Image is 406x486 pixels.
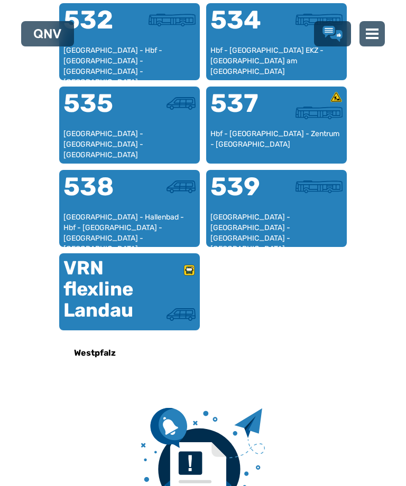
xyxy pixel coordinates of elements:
[296,180,343,193] img: Stadtbus
[210,174,276,212] div: 539
[70,345,120,361] h6: Westpfalz
[63,174,130,212] div: 538
[63,258,130,321] div: VRN flexline Landau
[34,25,61,42] a: QNV Logo
[34,29,61,39] img: QNV Logo
[210,91,276,129] div: 537
[63,45,196,77] div: [GEOGRAPHIC_DATA] - Hbf - [GEOGRAPHIC_DATA] - [GEOGRAPHIC_DATA] - [GEOGRAPHIC_DATA] - [GEOGRAPHIC...
[296,14,343,26] img: Stadtbus
[167,308,196,321] img: Kleinbus
[63,129,196,160] div: [GEOGRAPHIC_DATA] - [GEOGRAPHIC_DATA] - [GEOGRAPHIC_DATA]
[210,129,343,160] div: Hbf - [GEOGRAPHIC_DATA] - Zentrum - [GEOGRAPHIC_DATA]
[24,340,165,366] a: Westpfalz
[210,45,343,77] div: Hbf - [GEOGRAPHIC_DATA] EKZ - [GEOGRAPHIC_DATA] am [GEOGRAPHIC_DATA]
[167,180,196,193] img: Kleinbus
[63,7,130,45] div: 532
[296,107,343,119] img: Stadtbus
[167,97,196,110] img: Kleinbus
[149,14,196,26] img: Stadtbus
[366,27,379,40] img: menu
[63,91,130,129] div: 535
[210,7,276,45] div: 534
[322,26,343,42] a: Lob & Kritik
[210,212,343,243] div: [GEOGRAPHIC_DATA] - [GEOGRAPHIC_DATA] - [GEOGRAPHIC_DATA] - [GEOGRAPHIC_DATA] - [GEOGRAPHIC_DATA]...
[63,212,196,243] div: [GEOGRAPHIC_DATA] - Hallenbad - Hbf - [GEOGRAPHIC_DATA] - [GEOGRAPHIC_DATA] - [GEOGRAPHIC_DATA]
